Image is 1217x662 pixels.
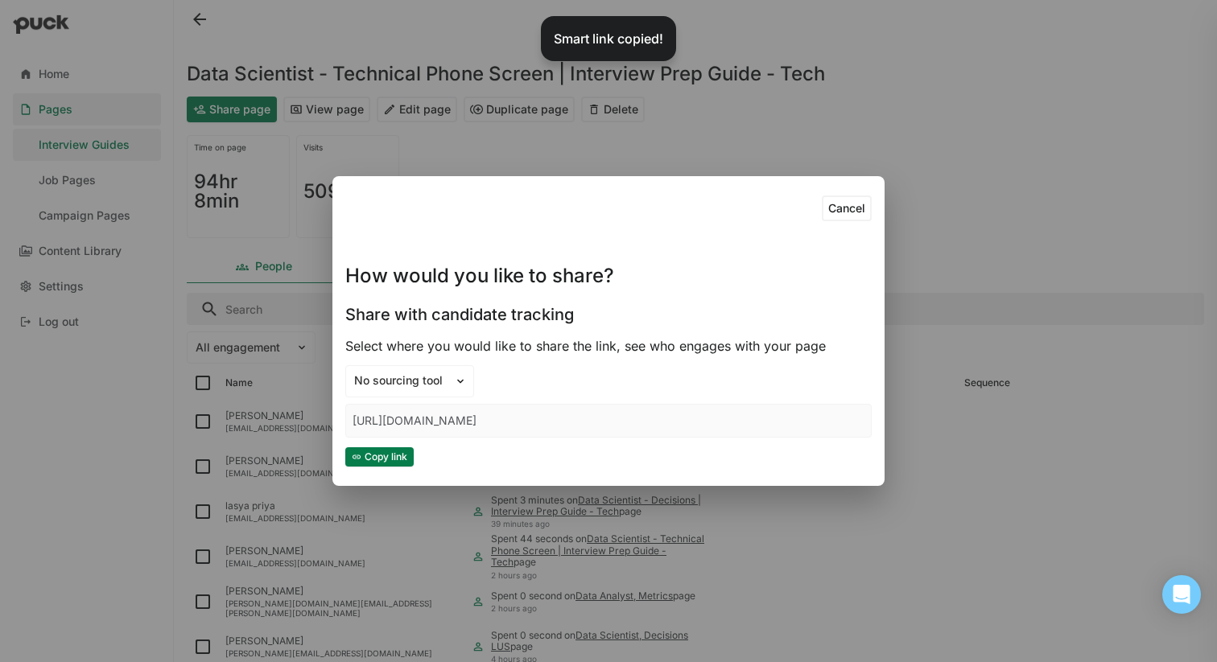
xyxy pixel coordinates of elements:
[345,447,414,467] button: Copy link
[345,337,872,355] div: Select where you would like to share the link, see who engages with your page
[345,305,574,324] h3: Share with candidate tracking
[354,374,446,388] div: No sourcing tool
[345,266,614,286] h1: How would you like to share?
[1162,575,1201,614] div: Open Intercom Messenger
[822,195,872,221] button: Cancel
